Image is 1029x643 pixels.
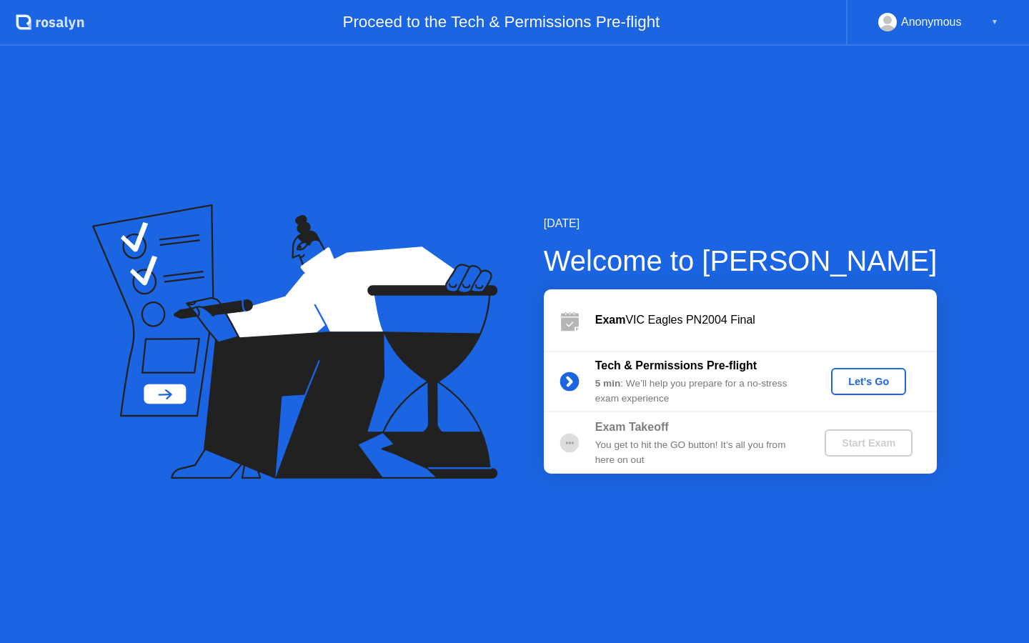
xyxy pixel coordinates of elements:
div: You get to hit the GO button! It’s all you from here on out [595,438,801,467]
div: Start Exam [830,437,907,449]
div: ▼ [991,13,998,31]
div: [DATE] [544,215,938,232]
b: 5 min [595,378,621,389]
button: Let's Go [831,368,906,395]
div: VIC Eagles PN2004 Final [595,311,937,329]
b: Exam [595,314,626,326]
b: Tech & Permissions Pre-flight [595,359,757,372]
div: : We’ll help you prepare for a no-stress exam experience [595,377,801,406]
b: Exam Takeoff [595,421,669,433]
button: Start Exam [825,429,913,457]
div: Anonymous [901,13,962,31]
div: Let's Go [837,376,900,387]
div: Welcome to [PERSON_NAME] [544,239,938,282]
